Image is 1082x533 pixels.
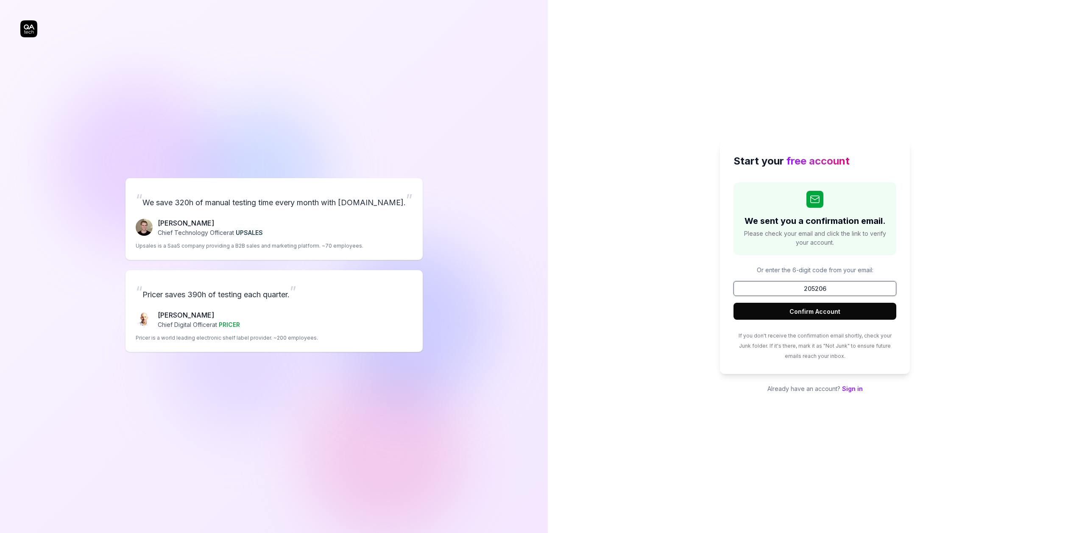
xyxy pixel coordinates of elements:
[739,332,892,359] span: If you don't receive the confirmation email shortly, check your Junk folder. If it's there, mark ...
[786,155,850,167] span: free account
[290,282,296,301] span: ”
[158,320,240,329] p: Chief Digital Officer at
[125,270,423,352] a: “Pricer saves 390h of testing each quarter.”Chris Chalkitis[PERSON_NAME]Chief Digital Officerat P...
[236,229,263,236] span: UPSALES
[136,242,363,250] p: Upsales is a SaaS company providing a B2B sales and marketing platform. ~70 employees.
[733,153,896,169] h2: Start your
[745,215,886,227] h2: We sent you a confirmation email.
[136,188,413,211] p: We save 320h of manual testing time every month with [DOMAIN_NAME].
[136,280,413,303] p: Pricer saves 390h of testing each quarter.
[136,334,318,342] p: Pricer is a world leading electronic shelf label provider. ~200 employees.
[733,303,896,320] button: Confirm Account
[733,265,896,274] p: Or enter the 6-digit code from your email:
[158,228,263,237] p: Chief Technology Officer at
[219,321,240,328] span: PRICER
[136,282,142,301] span: “
[136,219,153,236] img: Fredrik Seidl
[158,218,263,228] p: [PERSON_NAME]
[136,311,153,328] img: Chris Chalkitis
[158,310,240,320] p: [PERSON_NAME]
[136,190,142,209] span: “
[406,190,413,209] span: ”
[742,229,888,247] span: Please check your email and click the link to verify your account.
[720,384,910,393] p: Already have an account?
[125,178,423,260] a: “We save 320h of manual testing time every month with [DOMAIN_NAME].”Fredrik Seidl[PERSON_NAME]Ch...
[842,385,863,392] a: Sign in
